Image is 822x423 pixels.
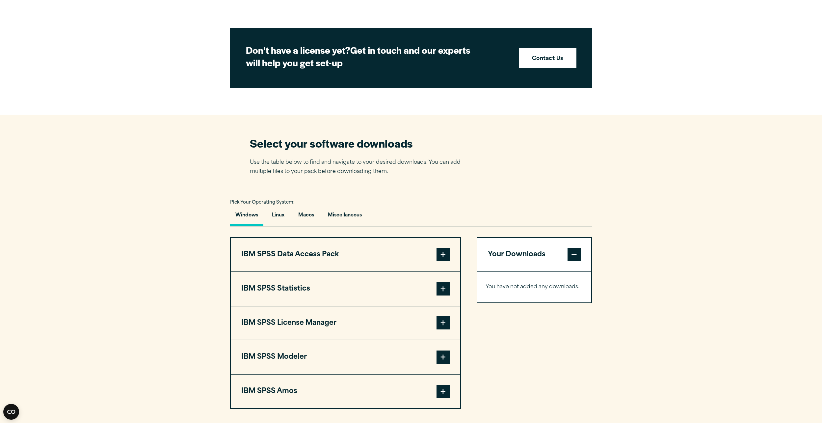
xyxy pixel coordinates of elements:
button: Your Downloads [477,238,592,271]
strong: Don’t have a license yet? [246,43,350,56]
h2: Select your software downloads [250,136,470,151]
button: IBM SPSS Amos [231,375,460,408]
div: Your Downloads [477,271,592,302]
button: IBM SPSS Data Access Pack [231,238,460,271]
h2: Get in touch and our experts will help you get set-up [246,44,476,69]
button: IBM SPSS Statistics [231,272,460,306]
a: Contact Us [519,48,576,69]
button: Open CMP widget [3,404,19,420]
button: Macos [293,208,319,226]
strong: Contact Us [532,55,563,63]
button: Miscellaneous [323,208,367,226]
button: IBM SPSS Modeler [231,340,460,374]
p: Use the table below to find and navigate to your desired downloads. You can add multiple files to... [250,158,470,177]
button: Windows [230,208,263,226]
span: Pick Your Operating System: [230,200,295,205]
button: IBM SPSS License Manager [231,306,460,340]
p: You have not added any downloads. [486,282,583,292]
button: Linux [267,208,290,226]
